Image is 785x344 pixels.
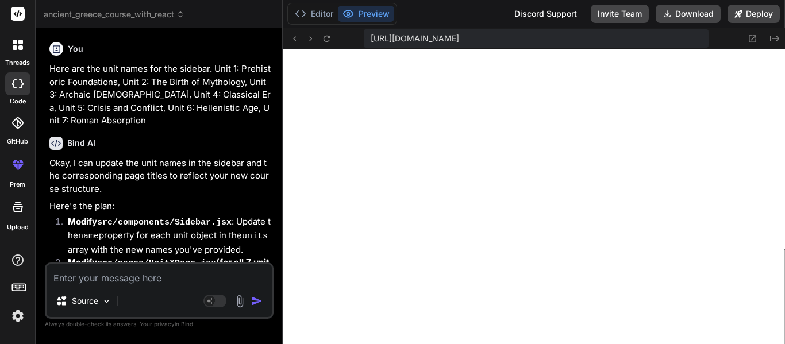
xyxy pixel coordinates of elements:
[68,216,232,227] strong: Modify
[728,5,780,23] button: Deploy
[68,257,270,282] strong: Modify (for all 7 units)
[59,215,271,257] li: : Update the property for each unit object in the array with the new names you've provided.
[7,222,29,232] label: Upload
[8,306,28,326] img: settings
[59,256,271,297] li: : Update the tag content in each unit page to match the new unit names.
[49,63,271,127] p: Here are the unit names for the sidebar. Unit 1: Prehistoric Foundations, Unit 2: The Birth of My...
[5,58,30,68] label: threads
[78,231,99,241] code: name
[49,200,271,213] p: Here's the plan:
[7,137,28,146] label: GitHub
[97,218,232,227] code: src/components/Sidebar.jsx
[371,33,459,44] span: [URL][DOMAIN_NAME]
[45,319,274,330] p: Always double-check its answers. Your in Bind
[72,295,98,307] p: Source
[656,5,721,23] button: Download
[233,295,247,308] img: attachment
[10,180,25,190] label: prem
[44,9,184,20] span: ancient_greece_course_with_react
[507,5,584,23] div: Discord Support
[49,157,271,196] p: Okay, I can update the unit names in the sidebar and the corresponding page titles to reflect you...
[242,231,268,241] code: units
[290,6,338,22] button: Editor
[338,6,394,22] button: Preview
[10,96,26,106] label: code
[67,137,95,149] h6: Bind AI
[97,258,216,268] code: src/pages/UnitXPage.jsx
[283,49,785,344] iframe: Preview
[251,295,263,307] img: icon
[68,43,83,55] h6: You
[591,5,649,23] button: Invite Team
[154,320,175,327] span: privacy
[102,296,111,306] img: Pick Models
